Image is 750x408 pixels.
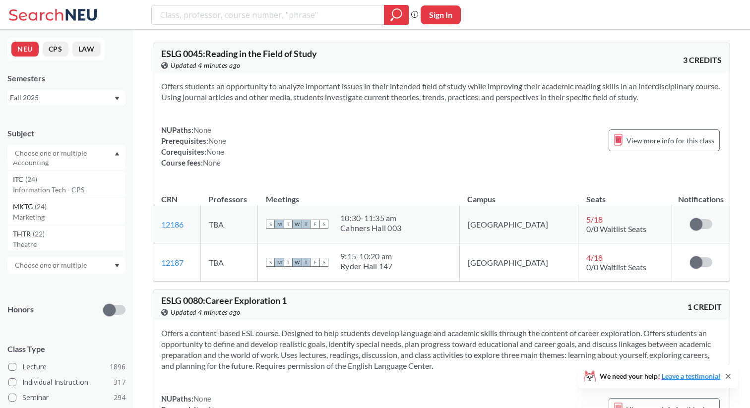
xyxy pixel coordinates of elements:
[206,147,224,156] span: None
[114,377,125,388] span: 317
[340,261,393,271] div: Ryder Hall 147
[208,136,226,145] span: None
[421,5,461,24] button: Sign In
[8,376,125,389] label: Individual Instruction
[266,220,275,229] span: S
[384,5,409,25] div: magnifying glass
[311,220,319,229] span: F
[13,201,35,212] span: MKTG
[266,258,275,267] span: S
[161,48,317,59] span: ESLG 0045 : Reading in the Field of Study
[159,6,377,23] input: Class, professor, course number, "phrase"
[319,220,328,229] span: S
[193,394,211,403] span: None
[171,307,241,318] span: Updated 4 minutes ago
[72,42,101,57] button: LAW
[459,184,578,205] th: Campus
[7,90,125,106] div: Fall 2025Dropdown arrow
[13,212,125,222] p: Marketing
[586,253,603,262] span: 4 / 18
[7,257,125,274] div: Dropdown arrow
[161,81,722,103] section: Offers students an opportunity to analyze important issues in their intended field of study while...
[203,158,221,167] span: None
[7,128,125,139] div: Subject
[319,258,328,267] span: S
[33,230,45,238] span: ( 22 )
[171,60,241,71] span: Updated 4 minutes ago
[11,42,39,57] button: NEU
[8,360,125,373] label: Lecture
[161,328,722,371] section: Offers a content-based ESL course. Designed to help students develop language and academic skills...
[161,295,287,306] span: ESLG 0080 : Career Exploration 1
[578,184,672,205] th: Seats
[110,361,125,372] span: 1896
[13,229,33,239] span: THTR
[390,8,402,22] svg: magnifying glass
[459,243,578,282] td: [GEOGRAPHIC_DATA]
[7,73,125,84] div: Semesters
[600,373,720,380] span: We need your help!
[13,158,125,168] p: Accounting
[662,372,720,380] a: Leave a testimonial
[8,391,125,404] label: Seminar
[284,220,293,229] span: T
[115,152,120,156] svg: Dropdown arrow
[115,264,120,268] svg: Dropdown arrow
[193,125,211,134] span: None
[7,145,125,162] div: Dropdown arrowJournalismPHIL(34)PhilosophyINFO(32)Information Systems ProgramEEMB(31)Ecology, [PE...
[302,220,311,229] span: T
[7,344,125,354] span: Class Type
[683,55,722,65] span: 3 CREDITS
[13,239,125,249] p: Theatre
[161,220,184,229] a: 12186
[340,251,393,261] div: 9:15 - 10:20 am
[302,258,311,267] span: T
[10,92,114,103] div: Fall 2025
[161,258,184,267] a: 12187
[200,243,257,282] td: TBA
[626,134,714,147] span: View more info for this class
[459,205,578,243] td: [GEOGRAPHIC_DATA]
[200,184,257,205] th: Professors
[13,174,25,185] span: ITC
[25,175,37,183] span: ( 24 )
[161,194,178,205] div: CRN
[293,220,302,229] span: W
[200,205,257,243] td: TBA
[7,304,34,315] p: Honors
[258,184,460,205] th: Meetings
[43,42,68,57] button: CPS
[340,223,401,233] div: Cahners Hall 003
[35,202,47,211] span: ( 24 )
[114,392,125,403] span: 294
[340,213,401,223] div: 10:30 - 11:35 am
[586,215,603,224] span: 5 / 18
[161,124,226,168] div: NUPaths: Prerequisites: Corequisites: Course fees:
[275,220,284,229] span: M
[311,258,319,267] span: F
[586,262,646,272] span: 0/0 Waitlist Seats
[275,258,284,267] span: M
[10,147,93,159] input: Choose one or multiple
[13,251,31,262] span: SLPA
[293,258,302,267] span: W
[687,301,722,312] span: 1 CREDIT
[115,97,120,101] svg: Dropdown arrow
[10,259,93,271] input: Choose one or multiple
[13,185,125,195] p: Information Tech - CPS
[672,184,730,205] th: Notifications
[586,224,646,233] span: 0/0 Waitlist Seats
[284,258,293,267] span: T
